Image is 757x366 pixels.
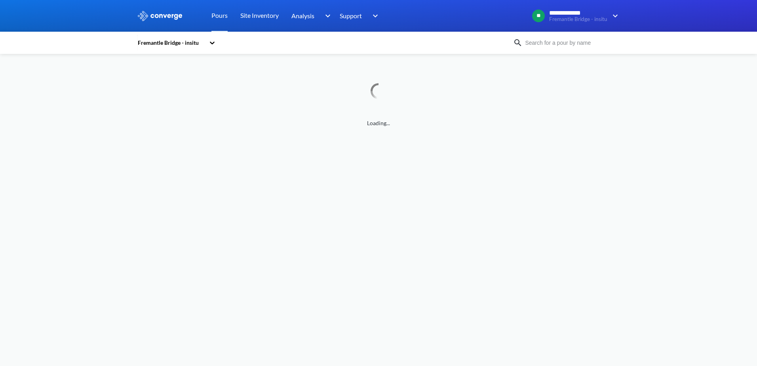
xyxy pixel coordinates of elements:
[320,11,333,21] img: downArrow.svg
[523,38,618,47] input: Search for a pour by name
[607,11,620,21] img: downArrow.svg
[137,119,620,128] span: Loading...
[549,16,607,22] span: Fremantle Bridge - insitu
[367,11,380,21] img: downArrow.svg
[137,38,205,47] div: Fremantle Bridge - insitu
[137,11,183,21] img: logo_ewhite.svg
[340,11,362,21] span: Support
[291,11,314,21] span: Analysis
[513,38,523,48] img: icon-search.svg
